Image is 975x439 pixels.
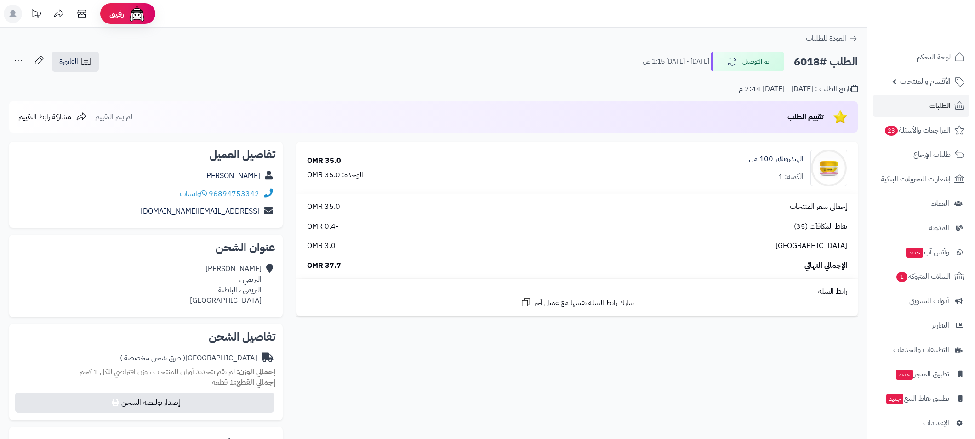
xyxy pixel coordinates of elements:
[873,363,969,385] a: تطبيق المتجرجديد
[806,33,858,44] a: العودة للطلبات
[917,51,951,64] span: لوحة التحكم
[120,352,185,364] span: ( طرق شحن مخصصة )
[534,298,634,308] span: شارك رابط السلة نفسها مع عميل آخر
[15,393,274,413] button: إصدار بوليصة الشحن
[873,266,969,288] a: السلات المتروكة1
[895,270,951,283] span: السلات المتروكة
[873,95,969,117] a: الطلبات
[141,206,259,217] a: [EMAIL_ADDRESS][DOMAIN_NAME]
[873,192,969,214] a: العملاء
[873,119,969,141] a: المراجعات والأسئلة23
[749,154,804,164] a: الهيدروبلابر 100 مل
[711,52,784,71] button: تم التوصيل
[873,217,969,239] a: المدونة
[931,197,949,210] span: العملاء
[307,170,363,180] div: الوحدة: 35.0 OMR
[884,124,951,137] span: المراجعات والأسئلة
[237,366,275,377] strong: إجمالي الوزن:
[128,5,146,23] img: ai-face.png
[109,8,124,19] span: رفيق
[806,33,846,44] span: العودة للطلبات
[923,416,949,429] span: الإعدادات
[912,7,966,26] img: logo-2.png
[204,170,260,181] a: [PERSON_NAME]
[180,188,207,199] a: واتساب
[190,264,262,306] div: [PERSON_NAME] البريمي ، البريمي ، الباطنة [GEOGRAPHIC_DATA]
[873,290,969,312] a: أدوات التسويق
[873,412,969,434] a: الإعدادات
[893,343,949,356] span: التطبيقات والخدمات
[884,125,898,136] span: 23
[873,144,969,166] a: طلبات الإرجاع
[17,242,275,253] h2: عنوان الشحن
[896,370,913,380] span: جديد
[120,353,257,364] div: [GEOGRAPHIC_DATA]
[811,150,847,186] img: 1739576658-cm5o7h3k200cz01n3d88igawy_HYDROBALAPER_w-90x90.jpg
[307,202,340,212] span: 35.0 OMR
[932,319,949,332] span: التقارير
[18,111,87,122] a: مشاركة رابط التقييم
[929,221,949,234] span: المدونة
[300,286,854,297] div: رابط السلة
[794,221,847,232] span: نقاط المكافآت (35)
[307,156,341,166] div: 35.0 OMR
[873,314,969,336] a: التقارير
[873,241,969,263] a: وآتس آبجديد
[80,366,235,377] span: لم تقم بتحديد أوزان للمنتجات ، وزن افتراضي للكل 1 كجم
[906,248,923,258] span: جديد
[95,111,132,122] span: لم يتم التقييم
[307,221,338,232] span: -0.4 OMR
[881,173,951,185] span: إشعارات التحويلات البنكية
[209,188,259,199] a: 96894753342
[873,387,969,410] a: تطبيق نقاط البيعجديد
[520,297,634,308] a: شارك رابط السلة نفسها مع عميل آخر
[643,57,709,66] small: [DATE] - [DATE] 1:15 ص
[212,377,275,388] small: 1 قطعة
[794,52,858,71] h2: الطلب #6018
[929,99,951,112] span: الطلبات
[913,148,951,161] span: طلبات الإرجاع
[17,149,275,160] h2: تفاصيل العميل
[873,339,969,361] a: التطبيقات والخدمات
[234,377,275,388] strong: إجمالي القطع:
[900,75,951,88] span: الأقسام والمنتجات
[804,260,847,271] span: الإجمالي النهائي
[886,394,903,404] span: جديد
[307,260,341,271] span: 37.7 OMR
[307,241,336,251] span: 3.0 OMR
[905,246,949,259] span: وآتس آب
[778,172,804,182] div: الكمية: 1
[896,271,907,282] span: 1
[885,392,949,405] span: تطبيق نقاط البيع
[895,368,949,381] span: تطبيق المتجر
[739,84,858,94] div: تاريخ الطلب : [DATE] - [DATE] 2:44 م
[52,52,99,72] a: الفاتورة
[790,202,847,212] span: إجمالي سعر المنتجات
[909,295,949,307] span: أدوات التسويق
[775,241,847,251] span: [GEOGRAPHIC_DATA]
[18,111,71,122] span: مشاركة رابط التقييم
[873,46,969,68] a: لوحة التحكم
[787,111,824,122] span: تقييم الطلب
[873,168,969,190] a: إشعارات التحويلات البنكية
[59,56,78,67] span: الفاتورة
[24,5,47,25] a: تحديثات المنصة
[17,331,275,342] h2: تفاصيل الشحن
